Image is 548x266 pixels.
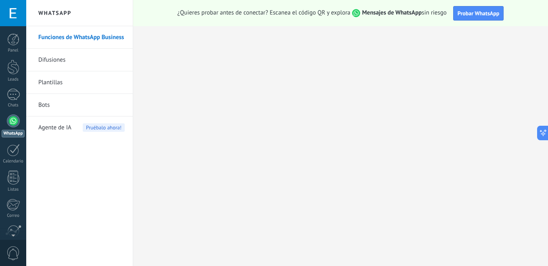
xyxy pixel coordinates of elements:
[38,116,125,139] a: Agente de IAPruébalo ahora!
[2,103,25,108] div: Chats
[458,10,500,17] span: Probar WhatsApp
[38,94,125,116] a: Bots
[26,71,133,94] li: Plantillas
[38,116,71,139] span: Agente de IA
[38,71,125,94] a: Plantillas
[26,26,133,49] li: Funciones de WhatsApp Business
[2,213,25,218] div: Correo
[26,116,133,139] li: Agente de IA
[2,130,25,137] div: WhatsApp
[2,77,25,82] div: Leads
[453,6,504,21] button: Probar WhatsApp
[2,187,25,192] div: Listas
[26,49,133,71] li: Difusiones
[26,94,133,116] li: Bots
[2,48,25,53] div: Panel
[2,159,25,164] div: Calendario
[178,9,447,17] span: ¿Quieres probar antes de conectar? Escanea el código QR y explora sin riesgo
[38,49,125,71] a: Difusiones
[362,9,422,17] strong: Mensajes de WhatsApp
[38,26,125,49] a: Funciones de WhatsApp Business
[83,123,125,132] span: Pruébalo ahora!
